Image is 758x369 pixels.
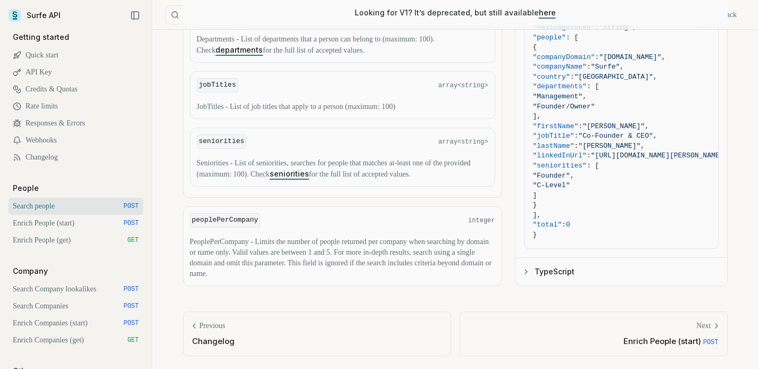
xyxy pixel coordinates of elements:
[9,81,143,98] a: Credits & Quotas
[587,152,591,160] span: :
[591,63,620,71] span: "Surfe"
[515,4,727,257] div: Response
[9,32,73,43] p: Getting started
[469,336,719,347] p: Enrich People (start)
[438,81,488,90] span: array<string>
[533,43,537,51] span: {
[533,162,587,170] span: "seniorities"
[574,73,653,81] span: "[GEOGRAPHIC_DATA]"
[215,45,263,54] a: departments
[703,339,719,346] span: POST
[533,93,583,100] span: "Management"
[468,216,495,225] span: integer
[661,53,665,61] span: ,
[9,332,143,349] a: Enrich Companies (get) GET
[533,122,579,130] span: "firstName"
[197,34,488,56] p: Departments - List of departments that a person can belong to (maximum: 100). Check for the full ...
[123,202,139,211] span: POST
[591,152,728,160] span: "[URL][DOMAIN_NAME][PERSON_NAME]"
[640,142,645,150] span: ,
[9,232,143,249] a: Enrich People (get) GET
[533,132,574,140] span: "jobTitle"
[645,122,649,130] span: ,
[582,122,645,130] span: "[PERSON_NAME]"
[123,219,139,228] span: POST
[9,98,143,115] a: Rate limits
[533,142,574,150] span: "lastName"
[533,103,595,111] span: "Founder/Owner"
[578,132,653,140] span: "Co-Founder & CEO"
[9,183,43,194] p: People
[570,171,574,179] span: ,
[595,53,599,61] span: :
[587,162,599,170] span: : [
[123,302,139,311] span: POST
[9,315,143,332] a: Enrich Companies (start) POST
[127,236,139,245] span: GET
[533,53,595,61] span: "companyDomain"
[566,221,570,229] span: 0
[9,7,61,23] a: Surfe API
[190,213,261,228] code: peoplePerCompany
[197,78,238,93] code: jobTitles
[533,112,542,120] span: ],
[9,115,143,132] a: Responses & Errors
[192,336,442,347] p: Changelog
[566,33,578,41] span: : [
[562,221,566,229] span: :
[533,221,562,229] span: "total"
[533,73,570,81] span: "country"
[9,281,143,298] a: Search Company lookalikes POST
[199,321,226,331] p: Previous
[127,7,143,23] button: Collapse Sidebar
[9,215,143,232] a: Enrich People (start) POST
[123,285,139,293] span: POST
[533,201,537,209] span: }
[460,312,728,356] a: NextEnrich People (start) POST
[533,63,587,71] span: "companyName"
[197,158,488,180] p: Seniorities - List of seniorities, searches for people that matches at-least one of the provided ...
[574,132,579,140] span: :
[9,64,143,81] a: API Key
[438,138,488,146] span: array<string>
[578,122,582,130] span: :
[197,102,488,112] p: JobTitles - List of job titles that apply to a person (maximum: 100)
[587,82,599,90] span: : [
[9,132,143,149] a: Webhooks
[127,336,139,345] span: GET
[533,191,537,199] span: ]
[183,312,451,356] a: PreviousChangelog
[533,181,570,189] span: "C-Level"
[696,321,711,331] p: Next
[578,142,640,150] span: "[PERSON_NAME]"
[533,211,542,219] span: ],
[533,152,587,160] span: "linkedInUrl"
[533,33,566,41] span: "people"
[582,93,587,100] span: ,
[653,132,657,140] span: ,
[620,63,624,71] span: ,
[599,53,661,61] span: "[DOMAIN_NAME]"
[355,7,556,18] p: Looking for V1? It’s deprecated, but still available
[533,171,570,179] span: "Founder"
[123,319,139,328] span: POST
[270,169,309,178] a: seniorities
[165,5,431,24] button: Search⌘K
[587,63,591,71] span: :
[570,73,574,81] span: :
[653,73,657,81] span: ,
[539,8,556,17] a: here
[9,149,143,166] a: Changelog
[515,258,727,286] button: TypeScript
[197,135,247,149] code: seniorities
[9,266,52,276] p: Company
[190,237,495,279] p: PeoplePerCompany - Limits the number of people returned per company when searching by domain or n...
[533,82,587,90] span: "departments"
[9,298,143,315] a: Search Companies POST
[9,198,143,215] a: Search people POST
[574,142,579,150] span: :
[533,231,537,239] span: }
[9,47,143,64] a: Quick start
